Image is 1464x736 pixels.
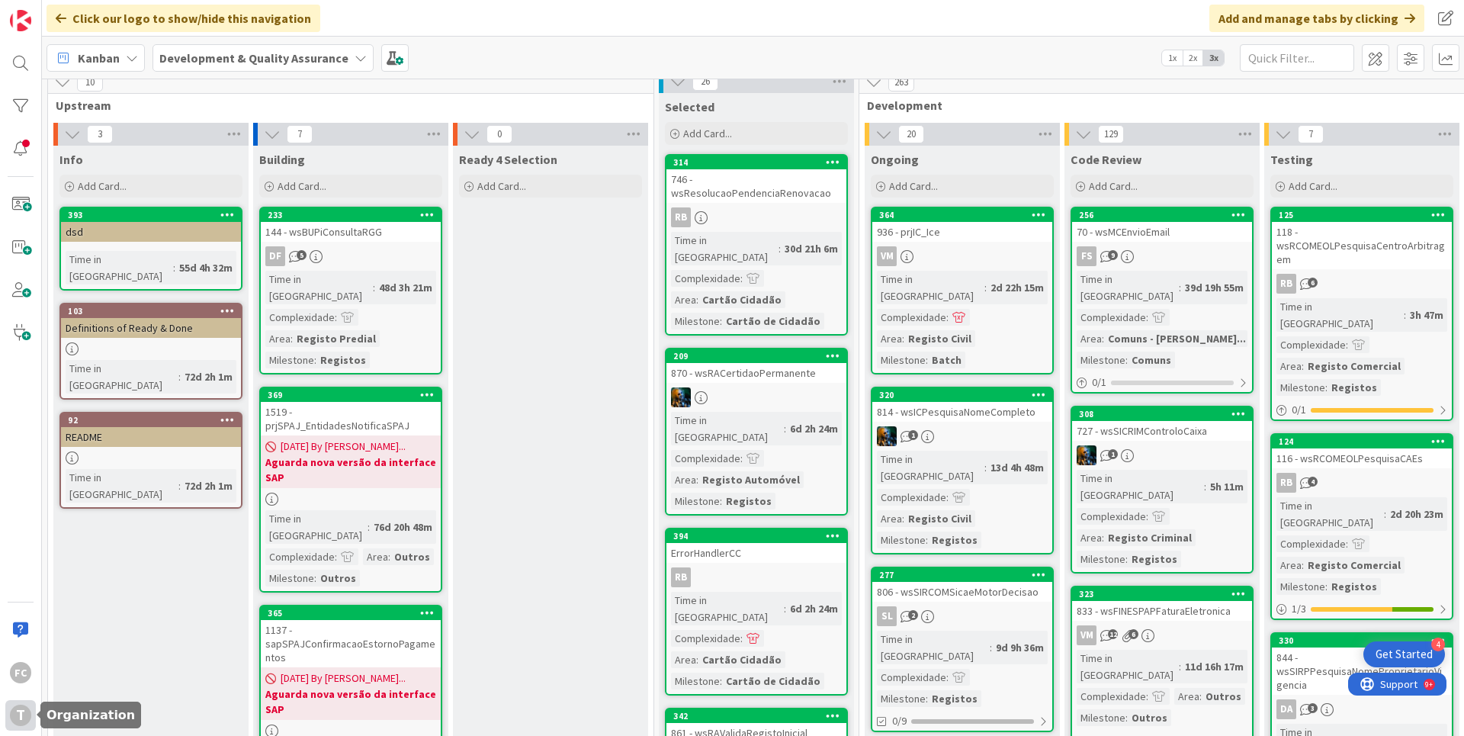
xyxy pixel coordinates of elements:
div: 330 [1272,634,1452,648]
div: Complexidade [1077,309,1146,326]
div: Complexidade [1276,535,1346,552]
span: : [1102,529,1104,546]
div: Area [877,510,902,527]
a: 314746 - wsResolucaoPendenciaRenovacaoRBTime in [GEOGRAPHIC_DATA]:30d 21h 6mComplexidade:Area:Car... [665,154,848,336]
div: 393dsd [61,208,241,242]
div: 144 - wsBUPiConsultaRGG [261,222,441,242]
div: RB [1276,274,1296,294]
div: 103 [61,304,241,318]
a: 124116 - wsRCOMEOLPesquisaCAEsRBTime in [GEOGRAPHIC_DATA]:2d 20h 23mComplexidade:Area:Registo Com... [1270,433,1453,620]
span: Add Card... [889,179,938,193]
div: Area [1077,330,1102,347]
a: 308727 - wsSICRIMControloCaixaJCTime in [GEOGRAPHIC_DATA]:5h 11mComplexidade:Area:Registo Crimina... [1071,406,1254,574]
a: 233144 - wsBUPiConsultaRGGDFTime in [GEOGRAPHIC_DATA]:48d 3h 21mComplexidade:Area:Registo Predial... [259,207,442,374]
div: 393 [68,210,241,220]
div: Area [363,548,388,565]
span: 2 [908,610,918,620]
div: Area [1077,529,1102,546]
span: : [720,313,722,329]
div: Area [1276,557,1302,574]
div: 394 [673,531,846,542]
div: dsd [61,222,241,242]
div: 118 - wsRCOMEOLPesquisaCentroArbitragem [1272,222,1452,269]
div: Area [671,291,696,308]
div: 92 [68,415,241,426]
div: Area [1174,688,1199,705]
div: Milestone [877,532,926,548]
div: 806 - wsSIRCOMSicaeMotorDecisao [872,582,1052,602]
div: 5h 11m [1206,478,1247,495]
div: 103 [68,306,241,317]
div: DF [265,246,285,266]
div: Registos [928,690,981,707]
div: 103Definitions of Ready & Done [61,304,241,338]
span: 5 [297,250,307,260]
div: Time in [GEOGRAPHIC_DATA] [877,451,984,484]
span: : [779,240,781,257]
a: 364936 - prjIC_IceVMTime in [GEOGRAPHIC_DATA]:2d 22h 15mComplexidade:Area:Registo CivilMilestone:... [871,207,1054,374]
div: 308727 - wsSICRIMControloCaixa [1072,407,1252,441]
span: : [178,477,181,494]
div: 92README [61,413,241,447]
div: 124 [1279,436,1452,447]
div: Comuns [1128,352,1175,368]
div: Milestone [671,673,720,689]
div: VM [1072,625,1252,645]
span: Add Card... [78,179,127,193]
div: 369 [261,388,441,402]
div: 314746 - wsResolucaoPendenciaRenovacao [666,156,846,203]
div: Registo Comercial [1304,557,1405,574]
div: Time in [GEOGRAPHIC_DATA] [66,360,178,394]
div: Registo Civil [904,330,975,347]
div: 256 [1079,210,1252,220]
div: 9+ [77,6,85,18]
div: Time in [GEOGRAPHIC_DATA] [671,592,784,625]
span: : [946,669,949,686]
div: 323 [1072,587,1252,601]
div: 323 [1079,589,1252,599]
div: Milestone [877,690,926,707]
div: VM [1077,625,1096,645]
span: : [1302,358,1304,374]
div: RB [671,207,691,227]
img: JC [1077,445,1096,465]
div: Registo Criminal [1104,529,1196,546]
div: 314 [666,156,846,169]
div: 394ErrorHandlerCC [666,529,846,563]
div: Complexidade [671,450,740,467]
div: 124116 - wsRCOMEOLPesquisaCAEs [1272,435,1452,468]
div: Complexidade [877,669,946,686]
div: Registos [1328,379,1381,396]
div: SL [872,606,1052,626]
span: 1 [908,430,918,440]
div: 393 [61,208,241,222]
div: Batch [928,352,965,368]
span: : [784,420,786,437]
div: VM [872,246,1052,266]
div: 125118 - wsRCOMEOLPesquisaCentroArbitragem [1272,208,1452,269]
span: : [1325,578,1328,595]
div: 2d 20h 23m [1386,506,1447,522]
div: 1519 - prjSPAJ_EntidadesNotificaSPAJ [261,402,441,435]
a: 103Definitions of Ready & DoneTime in [GEOGRAPHIC_DATA]:72d 2h 1m [59,303,242,400]
span: : [1325,379,1328,396]
div: Time in [GEOGRAPHIC_DATA] [1077,271,1179,304]
span: 0 / 1 [1292,402,1306,418]
span: : [902,330,904,347]
div: 72d 2h 1m [181,477,236,494]
span: 6 [1128,629,1138,639]
span: : [696,291,698,308]
span: : [946,309,949,326]
div: Registo Predial [293,330,380,347]
div: Milestone [1276,379,1325,396]
div: 48d 3h 21m [375,279,436,296]
div: 76d 20h 48m [370,519,436,535]
div: Outros [316,570,360,587]
div: Complexidade [877,309,946,326]
div: 844 - wsSIRPPesquisaNomeProprietarioVigencia [1272,648,1452,695]
div: 746 - wsResolucaoPendenciaRenovacao [666,169,846,203]
div: 124 [1272,435,1452,448]
div: JC [1072,445,1252,465]
div: Time in [GEOGRAPHIC_DATA] [877,271,984,304]
span: Add Card... [1089,179,1138,193]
